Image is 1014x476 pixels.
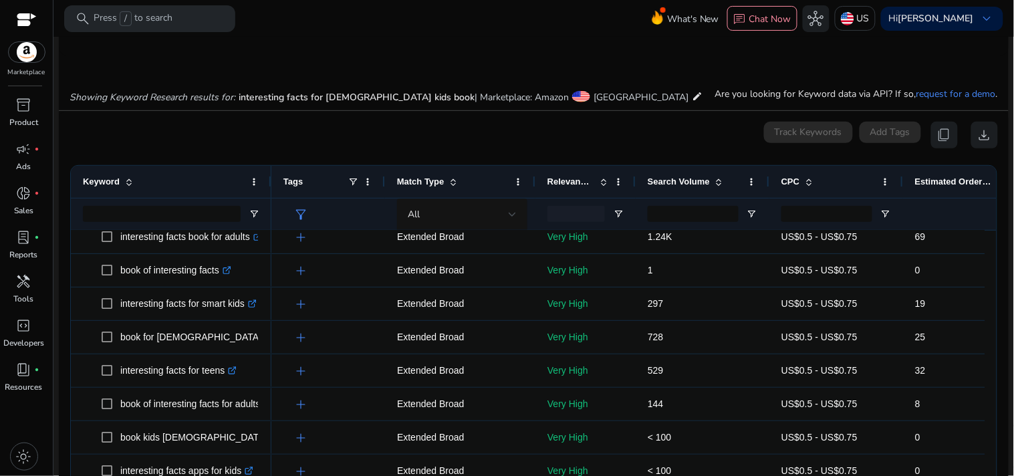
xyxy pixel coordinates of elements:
[781,365,858,376] span: US$0.5 - US$0.75
[808,11,824,27] span: hub
[547,390,624,418] p: Very High
[35,367,40,372] span: fiber_manual_record
[10,249,38,261] p: Reports
[397,424,523,451] p: Extended Broad
[915,231,926,242] span: 69
[803,5,830,32] button: hub
[733,13,747,26] span: chat
[667,7,719,31] span: What's New
[14,205,33,217] p: Sales
[889,14,974,23] p: Hi
[5,381,43,393] p: Resources
[781,231,858,242] span: US$0.5 - US$0.75
[120,357,237,384] p: interesting facts for teens
[16,229,32,245] span: lab_profile
[35,146,40,152] span: fiber_manual_record
[648,332,663,342] span: 728
[916,88,996,100] a: request for a demo
[17,160,31,172] p: Ads
[971,122,998,148] button: download
[35,235,40,240] span: fiber_manual_record
[781,465,858,476] span: US$0.5 - US$0.75
[397,176,445,187] span: Match Type
[120,11,132,26] span: /
[120,223,262,251] p: interesting facts book for adults
[14,293,34,305] p: Tools
[16,362,32,378] span: book_4
[841,12,854,25] img: us.svg
[547,176,594,187] span: Relevance Score
[979,11,995,27] span: keyboard_arrow_down
[915,298,926,309] span: 19
[8,68,45,78] p: Marketplace
[397,290,523,318] p: Extended Broad
[16,97,32,113] span: inventory_2
[16,141,32,157] span: campaign
[648,176,710,187] span: Search Volume
[898,12,974,25] b: [PERSON_NAME]
[3,337,44,349] p: Developers
[648,298,663,309] span: 297
[727,6,797,31] button: chatChat Now
[120,424,279,451] p: book kids [DEMOGRAPHIC_DATA]
[648,231,672,242] span: 1.24K
[880,209,891,219] button: Open Filter Menu
[397,223,523,251] p: Extended Broad
[293,296,309,312] span: add
[293,396,309,412] span: add
[293,330,309,346] span: add
[16,318,32,334] span: code_blocks
[9,42,45,62] img: amazon.svg
[648,265,653,275] span: 1
[547,324,624,351] p: Very High
[547,257,624,284] p: Very High
[120,257,231,284] p: book of interesting facts
[16,273,32,289] span: handyman
[293,430,309,446] span: add
[475,91,569,104] span: | Marketplace: Amazon
[781,176,799,187] span: CPC
[781,332,858,342] span: US$0.5 - US$0.75
[915,432,920,443] span: 0
[120,324,273,351] p: book for [DEMOGRAPHIC_DATA]
[293,207,309,223] span: filter_alt
[857,7,870,30] p: US
[35,191,40,196] span: fiber_manual_record
[915,398,920,409] span: 8
[547,223,624,251] p: Very High
[408,208,420,221] span: All
[547,424,624,451] p: Very High
[397,390,523,418] p: Extended Broad
[120,390,272,418] p: book of interesting facts for adults
[648,432,671,443] span: < 100
[781,206,872,222] input: CPC Filter Input
[9,116,38,128] p: Product
[16,449,32,465] span: light_mode
[915,176,995,187] span: Estimated Orders/Month
[692,88,703,104] mat-icon: edit
[293,229,309,245] span: add
[781,298,858,309] span: US$0.5 - US$0.75
[397,324,523,351] p: Extended Broad
[747,209,757,219] button: Open Filter Menu
[239,91,475,104] span: interesting facts for [DEMOGRAPHIC_DATA] kids book
[648,365,663,376] span: 529
[915,332,926,342] span: 25
[547,357,624,384] p: Very High
[915,365,926,376] span: 32
[293,363,309,379] span: add
[94,11,172,26] p: Press to search
[715,87,998,101] p: Are you looking for Keyword data via API? If so, .
[749,13,791,25] p: Chat Now
[547,290,624,318] p: Very High
[397,257,523,284] p: Extended Broad
[293,263,309,279] span: add
[781,432,858,443] span: US$0.5 - US$0.75
[648,465,671,476] span: < 100
[16,185,32,201] span: donut_small
[70,91,235,104] i: Showing Keyword Research results for:
[397,357,523,384] p: Extended Broad
[283,176,303,187] span: Tags
[613,209,624,219] button: Open Filter Menu
[249,209,259,219] button: Open Filter Menu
